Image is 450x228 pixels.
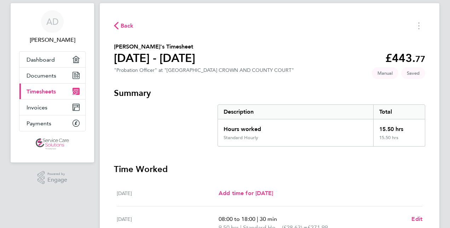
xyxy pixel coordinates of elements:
h3: Time Worked [114,164,425,175]
a: Invoices [19,99,85,115]
span: 08:00 to 18:00 [219,216,255,222]
div: 15.50 hrs [373,135,425,146]
span: AD [46,17,59,26]
a: Payments [19,115,85,131]
h2: [PERSON_NAME]'s Timesheet [114,42,195,51]
a: Go to home page [19,138,86,150]
a: Documents [19,68,85,83]
a: Powered byEngage [37,171,68,184]
span: This timesheet was manually created. [372,67,398,79]
div: "Probation Officer" at "[GEOGRAPHIC_DATA] CROWN AND COUNTY COURT" [114,67,294,73]
span: Dashboard [27,56,55,63]
h3: Summary [114,87,425,99]
div: Total [373,105,425,119]
span: Alicia Diyyo [19,36,86,44]
div: Description [218,105,373,119]
div: Summary [218,104,425,147]
span: Timesheets [27,88,56,95]
a: Add time for [DATE] [219,189,273,198]
span: Back [121,22,134,30]
a: Edit [411,215,422,223]
div: Hours worked [218,119,373,135]
button: Timesheets Menu [412,20,425,31]
div: Standard Hourly [224,135,258,141]
span: Documents [27,72,56,79]
h1: [DATE] - [DATE] [114,51,195,65]
span: This timesheet is Saved. [401,67,425,79]
a: Dashboard [19,52,85,67]
span: | [257,216,258,222]
a: AD[PERSON_NAME] [19,10,86,44]
span: Powered by [47,171,67,177]
nav: Main navigation [11,3,94,163]
span: Invoices [27,104,47,111]
button: Back [114,21,134,30]
span: 77 [415,54,425,64]
img: servicecare-logo-retina.png [36,138,69,150]
div: [DATE] [117,189,219,198]
span: Payments [27,120,51,127]
a: Timesheets [19,84,85,99]
span: Edit [411,216,422,222]
div: 15.50 hrs [373,119,425,135]
app-decimal: £443. [385,51,425,65]
span: Engage [47,177,67,183]
span: Add time for [DATE] [219,190,273,196]
span: 30 min [260,216,277,222]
